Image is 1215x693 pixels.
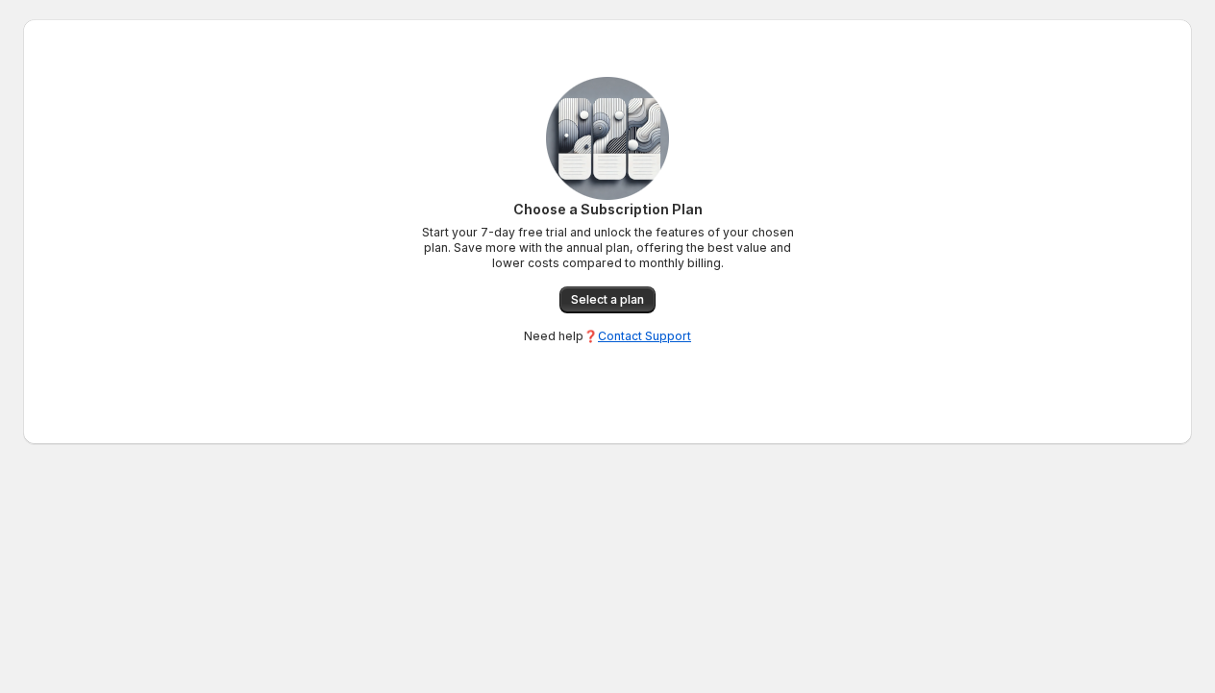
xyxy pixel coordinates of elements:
p: Need help❓ [524,329,691,344]
p: Start your 7-day free trial and unlock the features of your chosen plan. Save more with the annua... [415,225,800,271]
a: Contact Support [598,329,691,343]
p: Choose a Subscription Plan [415,200,800,219]
a: Select a plan [559,286,656,313]
span: Select a plan [571,292,644,308]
